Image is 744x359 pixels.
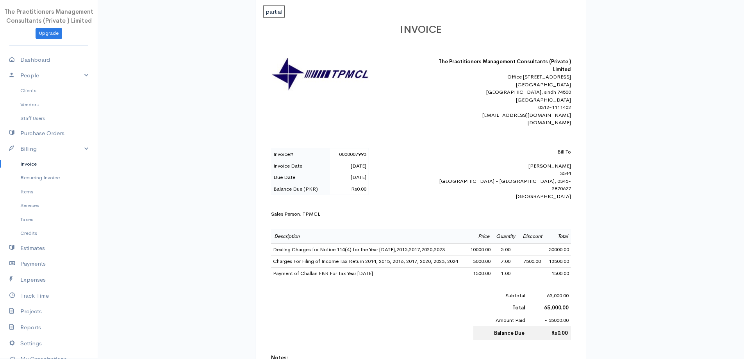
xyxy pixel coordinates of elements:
[467,267,492,279] td: 1500.00
[467,229,492,243] td: Price
[546,229,571,243] td: Total
[544,304,569,311] b: 65,000.00
[492,267,519,279] td: 1.00
[36,28,62,39] a: Upgrade
[263,5,285,18] span: partial
[271,160,330,172] td: Invoice Date
[434,148,571,156] p: Bill To
[528,289,571,302] td: 65,000.00
[473,314,528,327] td: Amount Paid
[546,267,571,279] td: 1500.00
[271,58,369,91] img: logo-30862.jpg
[271,148,330,160] td: Invoice#
[519,255,546,268] td: 7500.00
[492,255,519,268] td: 7.00
[271,229,467,243] td: Description
[434,148,571,200] div: [PERSON_NAME] 3544 [GEOGRAPHIC_DATA] - [GEOGRAPHIC_DATA], 0345-2870627 [GEOGRAPHIC_DATA]
[271,243,467,255] td: Dealing Charges for Notice 114(4) for the Year [DATE],2015,2017,2020,2023
[271,210,571,218] div: Sales Person: TPMCL
[271,183,330,195] td: Balance Due (PKR)
[519,229,546,243] td: Discount
[330,148,368,160] td: 0000007993
[528,326,571,340] td: Rs0.00
[492,243,519,255] td: 5.00
[546,255,571,268] td: 13500.00
[271,24,571,36] h1: INVOICE
[271,255,467,268] td: Charges For Filing of Income Tax Return 2014, 2015, 2016, 2017, 2020, 2023, 2024
[492,229,519,243] td: Quantity
[473,326,528,340] td: Balance Due
[330,183,368,195] td: Rs0.00
[467,255,492,268] td: 3000.00
[467,243,492,255] td: 10000.00
[512,304,525,311] b: Total
[528,314,571,327] td: - 65000.00
[4,8,93,24] span: The Practitioners Management Consultants (Private ) Limited
[271,267,467,279] td: Payment of Challan FBR For Tax Year [DATE]
[434,73,571,127] div: Office [STREET_ADDRESS] [GEOGRAPHIC_DATA] [GEOGRAPHIC_DATA], sindh 74500 [GEOGRAPHIC_DATA] 0312-1...
[546,243,571,255] td: 50000.00
[330,160,368,172] td: [DATE]
[439,58,571,73] b: The Practitioners Management Consultants (Private ) Limited
[271,171,330,183] td: Due Date
[330,171,368,183] td: [DATE]
[473,289,528,302] td: Subtotal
